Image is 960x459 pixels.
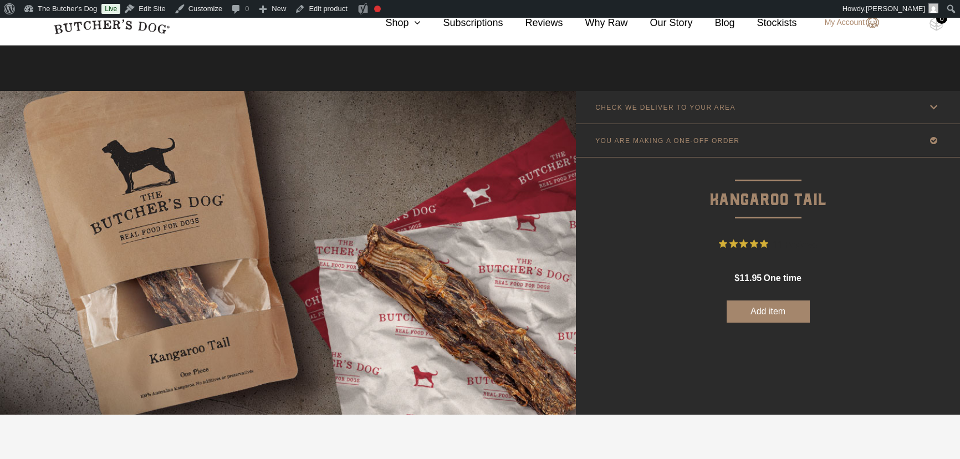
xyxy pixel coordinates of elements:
div: 0 [936,13,947,24]
p: YOU ARE MAKING A ONE-OFF ORDER [595,137,739,145]
img: TBD_Cart-Empty.png [930,17,943,31]
a: Live [101,4,120,14]
a: Why Raw [563,16,628,30]
div: Focus keyphrase not set [374,6,381,12]
span: 11 Reviews [773,236,817,252]
a: Blog [693,16,735,30]
span: $ [734,273,739,283]
span: [PERSON_NAME] [866,4,925,13]
span: one time [763,273,801,283]
span: 11.95 [739,273,762,283]
a: My Account [814,16,879,29]
a: Shop [363,16,421,30]
a: Stockists [735,16,797,30]
a: CHECK WE DELIVER TO YOUR AREA [576,91,960,124]
button: Add item [727,300,810,323]
a: Our Story [628,16,693,30]
a: YOU ARE MAKING A ONE-OFF ORDER [576,124,960,157]
p: Kangaroo Tail [576,157,960,213]
button: Rated 5 out of 5 stars from 11 reviews. Jump to reviews. [719,236,817,252]
p: CHECK WE DELIVER TO YOUR AREA [595,104,736,111]
a: Reviews [503,16,563,30]
a: Subscriptions [421,16,503,30]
